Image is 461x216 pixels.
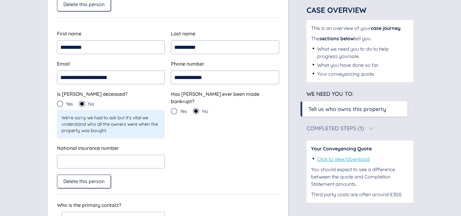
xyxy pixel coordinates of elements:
div: Your conveyancing quote. [317,70,375,77]
div: This is an overview of your . [311,24,409,32]
span: Who is the primary contact? [57,202,121,208]
div: Tell us who owns this property [308,105,386,113]
span: We need you to: [307,90,353,97]
span: Email [57,61,70,67]
div: What we need you to do to help progress your sale . [317,45,409,60]
div: The tell you: [311,35,409,42]
span: No [88,102,94,106]
span: Is [PERSON_NAME] deceased? [57,91,127,97]
span: First name [57,31,81,37]
span: No [202,109,208,113]
div: What you have done so far. [317,61,379,69]
div: Completed Steps (1) [307,126,364,131]
span: Your Conveyancing Quote [311,146,372,152]
span: Yes [66,102,73,106]
span: Last name [171,31,195,37]
span: case journey [371,25,400,31]
div: You should expect to see a difference between the quote and Completion Statement amounts. [311,166,409,188]
span: Phone number [171,61,204,67]
span: We're sorry we had to ask but it's vital we understand who all the owners were when the property ... [62,114,161,134]
span: Case Overview [307,5,367,15]
span: Yes [180,109,187,113]
span: Delete this person [63,2,105,7]
span: sections below [320,35,354,41]
a: Click to view/download [317,156,370,162]
span: National insurance number [57,145,119,151]
span: Delete this person [63,178,105,184]
span: Has [PERSON_NAME] ever been made bankrupt? [171,91,259,104]
div: Third party costs are often around £300. [311,191,409,198]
